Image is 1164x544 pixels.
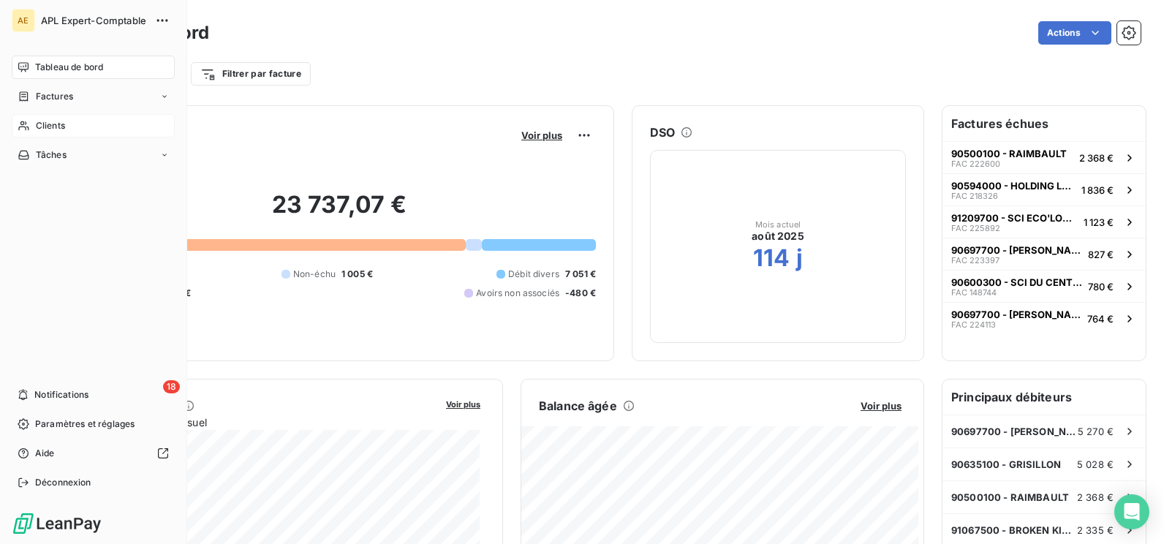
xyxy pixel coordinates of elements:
span: 7 051 € [565,268,596,281]
h6: Balance âgée [539,397,617,415]
span: Voir plus [446,399,480,409]
span: Voir plus [861,400,902,412]
span: 1 123 € [1084,216,1114,228]
span: 90697700 - [PERSON_NAME] [951,309,1081,320]
span: FAC 223397 [951,256,999,265]
span: Tableau de bord [35,61,103,74]
button: 90697700 - [PERSON_NAME]FAC 224113764 € [942,302,1146,334]
button: 90600300 - SCI DU CENTRE DE PRATIQUE HUMANISTEFAC 148744780 € [942,270,1146,302]
span: FAC 222600 [951,159,1000,168]
span: 90697700 - [PERSON_NAME] [951,426,1078,437]
span: FAC 224113 [951,320,996,329]
span: Déconnexion [35,476,91,489]
h6: Factures échues [942,106,1146,141]
span: Tâches [36,148,67,162]
span: 5 270 € [1078,426,1114,437]
span: 2 335 € [1077,524,1114,536]
span: FAC 218326 [951,192,998,200]
span: 780 € [1088,281,1114,292]
span: 1 005 € [341,268,373,281]
span: -480 € [565,287,596,300]
a: Paramètres et réglages [12,412,175,436]
div: Open Intercom Messenger [1114,494,1149,529]
div: AE [12,9,35,32]
span: 2 368 € [1077,491,1114,503]
span: Factures [36,90,73,103]
button: 90697700 - [PERSON_NAME]FAC 223397827 € [942,238,1146,270]
span: 18 [163,380,180,393]
span: FAC 225892 [951,224,1000,233]
button: 90500100 - RAIMBAULTFAC 2226002 368 € [942,141,1146,173]
a: Factures [12,85,175,108]
button: Voir plus [442,397,485,410]
span: 90500100 - RAIMBAULT [951,148,1067,159]
span: 90635100 - GRISILLON [951,458,1061,470]
span: Clients [36,119,65,132]
span: 827 € [1088,249,1114,260]
h6: DSO [650,124,675,141]
a: Aide [12,442,175,465]
span: Avoirs non associés [476,287,559,300]
span: 764 € [1087,313,1114,325]
span: Voir plus [521,129,562,141]
a: Tâches [12,143,175,167]
span: Notifications [34,388,88,401]
span: 90697700 - [PERSON_NAME] [951,244,1082,256]
img: Logo LeanPay [12,512,102,535]
a: Tableau de bord [12,56,175,79]
button: 91209700 - SCI ECO'LOGERFAC 2258921 123 € [942,205,1146,238]
a: Clients [12,114,175,137]
button: Actions [1038,21,1111,45]
h2: 114 [753,243,790,273]
span: 90600300 - SCI DU CENTRE DE PRATIQUE HUMANISTE [951,276,1082,288]
button: Voir plus [517,129,567,142]
h2: 23 737,07 € [83,190,596,234]
span: Aide [35,447,55,460]
h6: Principaux débiteurs [942,379,1146,415]
span: Mois actuel [755,220,801,229]
span: 91067500 - BROKEN KITCHEN [951,524,1077,536]
button: Filtrer par facture [191,62,311,86]
span: 90500100 - RAIMBAULT [951,491,1069,503]
span: FAC 148744 [951,288,997,297]
span: août 2025 [752,229,804,243]
span: 91209700 - SCI ECO'LOGER [951,212,1078,224]
button: 90594000 - HOLDING LES PETITS MFAC 2183261 836 € [942,173,1146,205]
span: Chiffre d'affaires mensuel [83,415,436,430]
h2: j [796,243,803,273]
span: 5 028 € [1077,458,1114,470]
span: 1 836 € [1081,184,1114,196]
span: Non-échu [293,268,336,281]
span: 2 368 € [1079,152,1114,164]
span: Paramètres et réglages [35,418,135,431]
button: Voir plus [856,399,906,412]
span: APL Expert-Comptable [41,15,146,26]
span: 90594000 - HOLDING LES PETITS M [951,180,1076,192]
span: Débit divers [508,268,559,281]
